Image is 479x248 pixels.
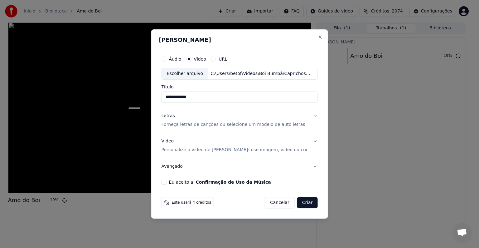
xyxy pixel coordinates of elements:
div: Escolher arquivo [162,68,208,79]
label: Título [162,85,318,89]
label: Áudio [169,57,181,61]
div: C:\Users\betof\Videos\Boi Bumbá\Caprichoso 2001\Amor de Yandê.mp4 [208,71,314,77]
div: Letras [162,113,175,119]
p: Personalize o vídeo de [PERSON_NAME]: use imagem, vídeo ou cor [162,147,308,153]
label: Vídeo [194,57,206,61]
button: Eu aceito a [196,180,271,184]
h2: [PERSON_NAME] [159,37,320,43]
button: Avançado [162,158,318,175]
span: Este usará 4 créditos [172,200,211,205]
button: Cancelar [265,197,295,208]
label: Eu aceito a [169,180,271,184]
p: Forneça letras de canções ou selecione um modelo de auto letras [162,122,305,128]
div: Vídeo [162,138,308,153]
button: LetrasForneça letras de canções ou selecione um modelo de auto letras [162,108,318,133]
button: Criar [297,197,318,208]
button: VídeoPersonalize o vídeo de [PERSON_NAME]: use imagem, vídeo ou cor [162,133,318,158]
label: URL [219,57,227,61]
